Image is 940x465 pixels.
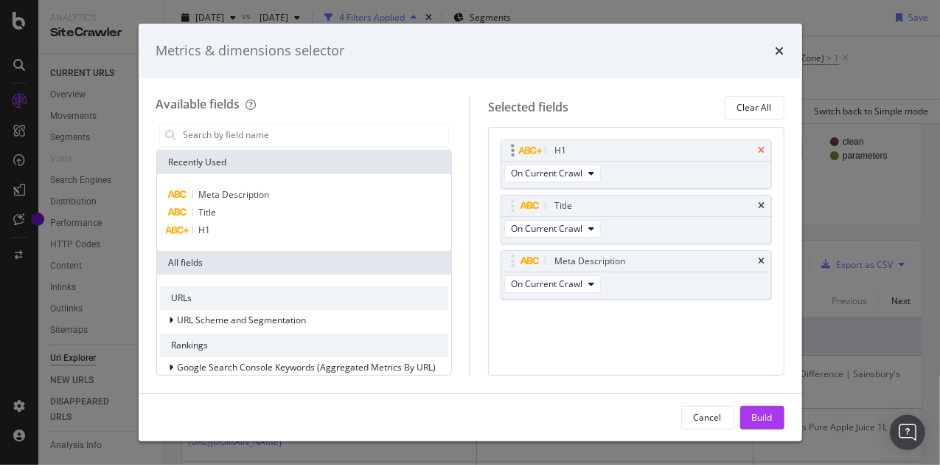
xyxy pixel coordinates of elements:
div: modal [139,24,802,441]
div: H1 [554,143,566,158]
span: On Current Crawl [511,167,582,179]
div: Available fields [156,96,240,112]
div: Meta Description [554,254,625,269]
div: times [759,201,765,210]
div: Open Intercom Messenger [890,415,925,450]
div: Rankings [160,334,449,357]
div: TitletimesOn Current Crawl [501,195,772,244]
button: Build [740,406,784,430]
span: Google Search Console Keywords (Aggregated Metrics By URL) [178,361,436,373]
span: URL Scheme and Segmentation [178,314,307,326]
span: On Current Crawl [511,222,582,235]
div: Title [554,199,572,213]
div: times [776,41,784,61]
div: Recently Used [157,151,452,174]
button: On Current Crawl [504,275,601,293]
div: Build [752,411,773,424]
div: times [759,257,765,266]
span: On Current Crawl [511,278,582,290]
input: Search by field name [182,124,449,146]
div: times [759,146,765,155]
button: On Current Crawl [504,220,601,238]
div: H1timesOn Current Crawl [501,139,772,189]
div: Selected fields [488,99,568,116]
span: Meta Description [199,188,270,201]
span: H1 [199,224,211,236]
span: Title [199,206,217,218]
div: Clear All [737,101,772,114]
button: Cancel [681,406,734,430]
div: All fields [157,251,452,275]
div: Meta DescriptiontimesOn Current Crawl [501,250,772,300]
button: Clear All [725,96,784,120]
div: Metrics & dimensions selector [156,41,345,61]
div: Cancel [694,411,722,424]
div: URLs [160,286,449,310]
button: On Current Crawl [504,165,601,182]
